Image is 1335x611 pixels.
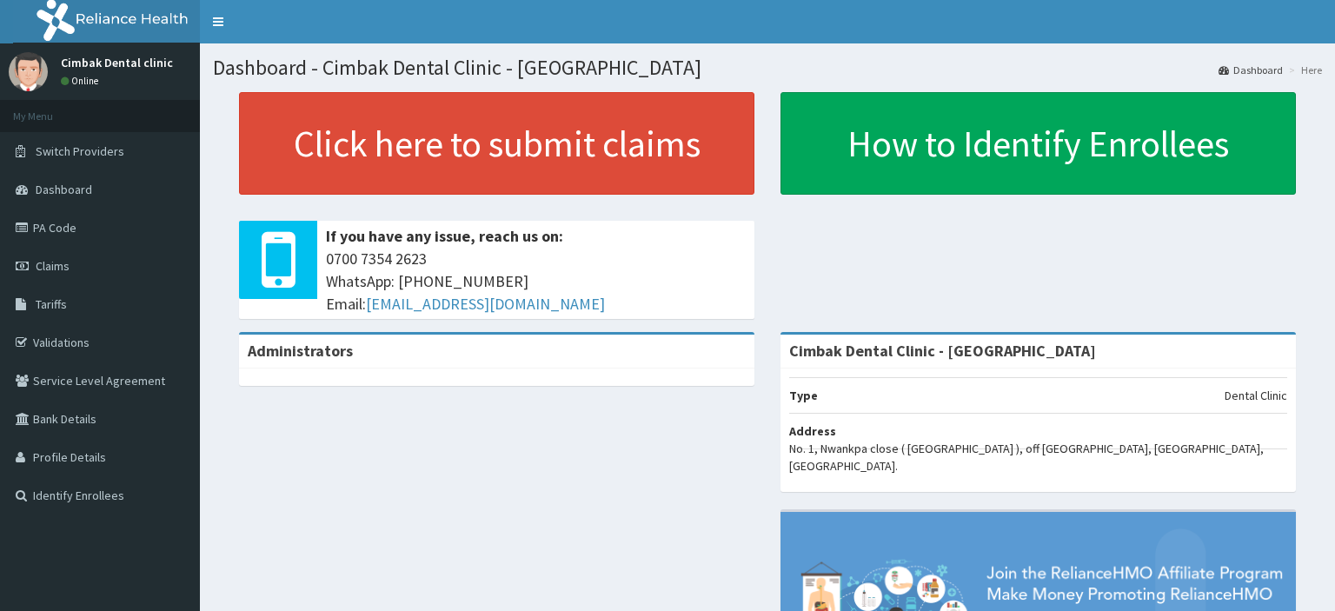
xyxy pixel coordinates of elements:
h1: Dashboard - Cimbak Dental Clinic - [GEOGRAPHIC_DATA] [213,56,1322,79]
span: Claims [36,258,70,274]
b: If you have any issue, reach us on: [326,226,563,246]
a: Online [61,75,103,87]
b: Type [789,388,818,403]
p: Dental Clinic [1225,387,1287,404]
span: Switch Providers [36,143,124,159]
strong: Cimbak Dental Clinic - [GEOGRAPHIC_DATA] [789,341,1096,361]
p: Cimbak Dental clinic [61,56,173,69]
a: [EMAIL_ADDRESS][DOMAIN_NAME] [366,294,605,314]
a: How to Identify Enrollees [780,92,1296,195]
span: 0700 7354 2623 WhatsApp: [PHONE_NUMBER] Email: [326,248,746,315]
a: Dashboard [1219,63,1283,77]
span: Dashboard [36,182,92,197]
b: Address [789,423,836,439]
b: Administrators [248,341,353,361]
li: Here [1285,63,1322,77]
span: Tariffs [36,296,67,312]
p: No. 1, Nwankpa close ( [GEOGRAPHIC_DATA] ), off [GEOGRAPHIC_DATA], [GEOGRAPHIC_DATA], [GEOGRAPHIC... [789,440,1287,475]
a: Click here to submit claims [239,92,754,195]
img: User Image [9,52,48,91]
